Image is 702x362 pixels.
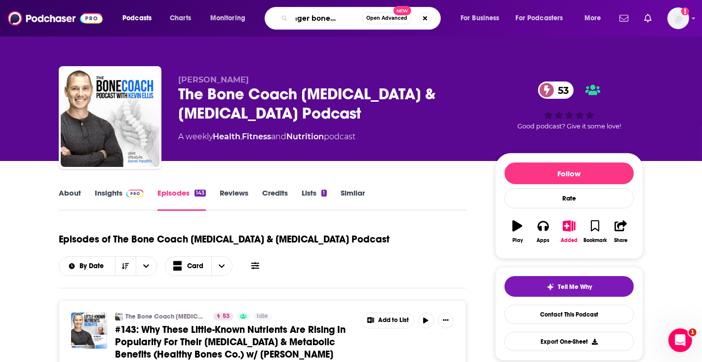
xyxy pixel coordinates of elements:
[516,11,563,25] span: For Podcasters
[585,11,601,25] span: More
[558,283,592,291] span: Tell Me Why
[362,313,414,328] button: Show More Button
[538,81,574,99] a: 53
[242,132,271,141] a: Fitness
[505,305,634,324] a: Contact This Podcast
[616,10,632,27] a: Show notifications dropdown
[195,190,206,197] div: 143
[286,132,324,141] a: Nutrition
[95,188,144,211] a: InsightsPodchaser Pro
[505,214,530,249] button: Play
[505,188,634,208] div: Rate
[366,16,407,21] span: Open Advanced
[517,122,621,130] span: Good podcast? Give it some love!
[213,313,234,321] a: 53
[220,188,248,211] a: Reviews
[362,12,412,24] button: Open AdvancedNew
[578,10,614,26] button: open menu
[8,9,103,28] img: Podchaser - Follow, Share and Rate Podcasts
[213,132,240,141] a: Health
[438,313,454,328] button: Show More Button
[71,313,107,349] img: #143: Why These Little-Known Nutrients Are Rising In Popularity For Their Bone Health & Metabolic...
[274,7,450,30] div: Search podcasts, credits, & more...
[136,257,156,276] button: open menu
[378,317,409,324] span: Add to List
[187,263,203,270] span: Card
[505,276,634,297] button: tell me why sparkleTell Me Why
[667,7,689,29] span: Logged in as hoffmacv
[321,190,326,197] div: 1
[262,188,288,211] a: Credits
[608,214,634,249] button: Share
[79,263,107,270] span: By Date
[461,11,500,25] span: For Business
[667,7,689,29] img: User Profile
[584,238,607,243] div: Bookmark
[165,256,233,276] button: Choose View
[548,81,574,99] span: 53
[614,238,627,243] div: Share
[546,283,554,291] img: tell me why sparkle
[689,328,697,336] span: 1
[530,214,556,249] button: Apps
[640,10,656,27] a: Show notifications dropdown
[178,75,249,84] span: [PERSON_NAME]
[681,7,689,15] svg: Add a profile image
[668,328,692,352] iframe: Intercom live chat
[170,11,191,25] span: Charts
[122,11,152,25] span: Podcasts
[393,6,411,15] span: New
[292,10,362,26] input: Search podcasts, credits, & more...
[253,313,272,321] a: Idle
[59,263,115,270] button: open menu
[240,132,242,141] span: ,
[59,233,390,245] h1: Episodes of The Bone Coach [MEDICAL_DATA] & [MEDICAL_DATA] Podcast
[561,238,578,243] div: Added
[203,10,258,26] button: open menu
[157,188,206,211] a: Episodes143
[302,188,326,211] a: Lists1
[582,214,608,249] button: Bookmark
[115,313,123,321] img: The Bone Coach Osteoporosis & Bone Health Podcast
[115,257,136,276] button: Sort Direction
[163,10,197,26] a: Charts
[126,190,144,198] img: Podchaser Pro
[495,75,643,136] div: 53Good podcast? Give it some love!
[125,313,207,321] a: The Bone Coach [MEDICAL_DATA] & [MEDICAL_DATA] Podcast
[59,188,81,211] a: About
[505,332,634,351] button: Export One-Sheet
[61,68,159,167] img: The Bone Coach Osteoporosis & Bone Health Podcast
[210,11,245,25] span: Monitoring
[257,312,268,322] span: Idle
[667,7,689,29] button: Show profile menu
[271,132,286,141] span: and
[178,131,355,143] div: A weekly podcast
[454,10,512,26] button: open menu
[223,312,230,322] span: 53
[116,10,164,26] button: open menu
[59,256,157,276] h2: Choose List sort
[341,188,365,211] a: Similar
[556,214,582,249] button: Added
[512,238,523,243] div: Play
[509,10,578,26] button: open menu
[505,162,634,184] button: Follow
[537,238,550,243] div: Apps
